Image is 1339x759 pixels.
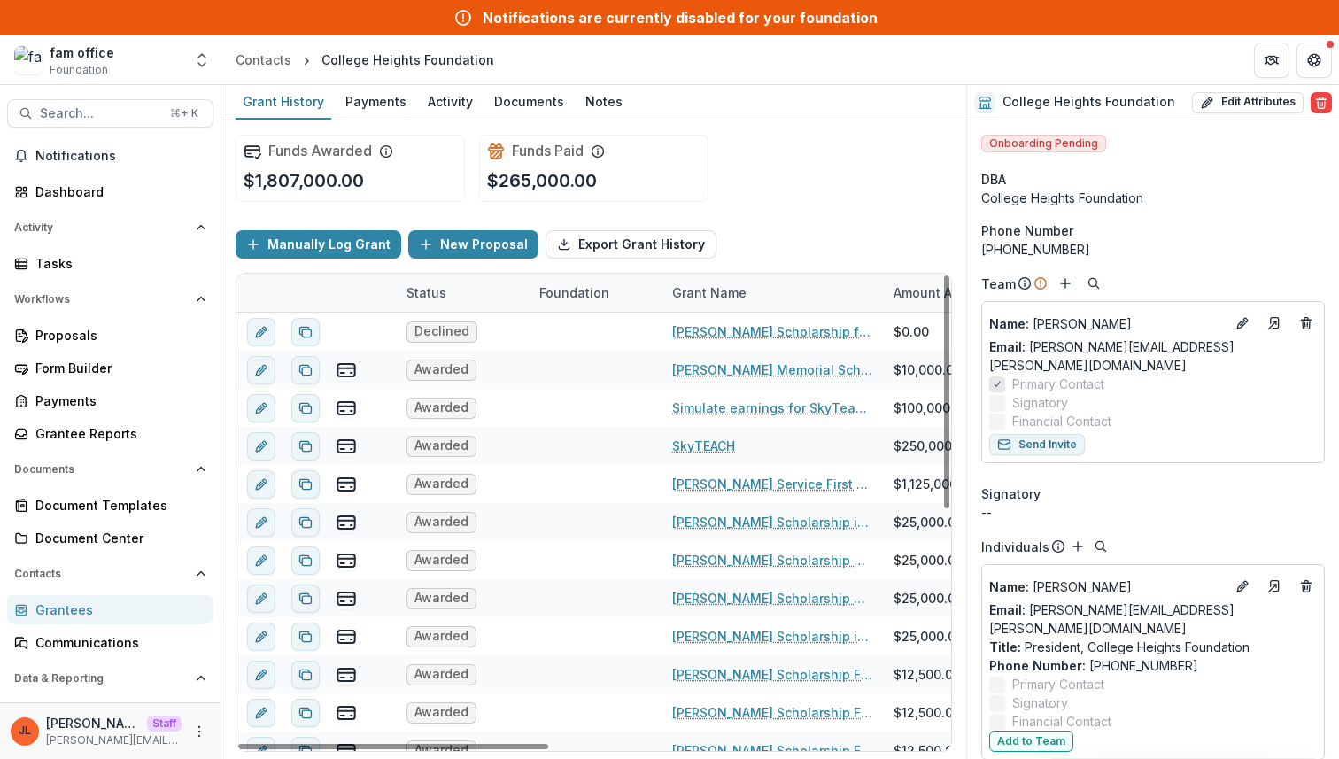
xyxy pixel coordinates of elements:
button: edit [247,356,275,384]
nav: breadcrumb [228,47,501,73]
span: Workflows [14,293,189,306]
div: Status [396,283,457,302]
div: Grant Name [662,283,757,302]
div: Foundation [529,274,662,312]
span: Name : [989,579,1029,594]
button: edit [247,470,275,499]
button: view-payments [336,702,357,724]
a: Name: [PERSON_NAME] [989,577,1225,596]
span: Onboarding Pending [981,135,1106,152]
a: Tasks [7,249,213,278]
div: Contacts [236,50,291,69]
a: [PERSON_NAME] Scholarship in Fine Arts [672,627,872,646]
a: Email: [PERSON_NAME][EMAIL_ADDRESS][PERSON_NAME][DOMAIN_NAME] [989,337,1317,375]
a: Go to contact [1260,572,1289,600]
div: $100,000.00 [894,399,970,417]
div: Status [396,274,529,312]
button: Open Documents [7,455,213,484]
button: view-payments [336,474,357,495]
p: [PHONE_NUMBER] [989,656,1317,675]
button: view-payments [336,664,357,685]
div: $0.00 [894,322,929,341]
span: Awarded [414,476,468,492]
div: Document Center [35,529,199,547]
p: [PERSON_NAME] [46,714,140,732]
button: Manually Log Grant [236,230,401,259]
button: edit [247,585,275,613]
span: Awarded [414,629,468,644]
div: Amount Awarded [883,274,1016,312]
button: edit [247,661,275,689]
a: Form Builder [7,353,213,383]
div: Foundation [529,283,620,302]
div: Tasks [35,254,199,273]
div: $25,000.00 [894,513,964,531]
a: Dashboard [7,177,213,206]
div: Payments [35,391,199,410]
div: Notifications are currently disabled for your foundation [483,7,878,28]
span: Financial Contact [1012,412,1111,430]
p: Staff [147,716,182,732]
button: Open Data & Reporting [7,664,213,693]
div: Payments [338,89,414,114]
a: Notes [578,85,630,120]
div: Communications [35,633,199,652]
div: Dashboard [35,182,199,201]
button: edit [247,699,275,727]
a: Name: [PERSON_NAME] [989,314,1225,333]
button: Open entity switcher [190,43,214,78]
a: Contacts [228,47,298,73]
span: Signatory [1012,393,1068,412]
div: Grantees [35,600,199,619]
button: Duplicate proposal [291,699,320,727]
a: Document Templates [7,491,213,520]
span: Primary Contact [1012,375,1104,393]
span: Awarded [414,705,468,720]
span: Phone Number : [989,658,1086,673]
span: Awarded [414,400,468,415]
span: Awarded [414,438,468,453]
button: Delete [1311,92,1332,113]
button: Duplicate proposal [291,432,320,461]
div: -- [981,503,1325,522]
div: Form Builder [35,359,199,377]
button: Edit [1232,313,1253,334]
p: [PERSON_NAME] [989,577,1225,596]
a: Grantee Reports [7,419,213,448]
span: Documents [14,463,189,476]
a: Email: [PERSON_NAME][EMAIL_ADDRESS][PERSON_NAME][DOMAIN_NAME] [989,600,1317,638]
p: [PERSON_NAME][EMAIL_ADDRESS][DOMAIN_NAME] [46,732,182,748]
h2: Funds Paid [512,143,584,159]
button: Duplicate proposal [291,546,320,575]
div: ⌘ + K [166,104,202,123]
button: New Proposal [408,230,538,259]
span: Email: [989,339,1026,354]
h2: Funds Awarded [268,143,372,159]
div: Grant Name [662,274,883,312]
button: Send Invite [989,434,1085,455]
button: More [189,721,210,742]
div: Document Templates [35,496,199,515]
button: Search [1090,536,1111,557]
span: Foundation [50,62,108,78]
button: Add [1067,536,1088,557]
button: Export Grant History [546,230,716,259]
span: Awarded [414,553,468,568]
div: College Heights Foundation [321,50,494,69]
span: Awarded [414,515,468,530]
button: Duplicate proposal [291,661,320,689]
button: Duplicate proposal [291,470,320,499]
div: Grantee Reports [35,424,199,443]
button: Edit Attributes [1192,92,1304,113]
a: Activity [421,85,480,120]
p: $265,000.00 [487,167,597,194]
div: $12,500.00 [894,703,961,722]
div: $25,000.00 [894,589,964,608]
button: Open Contacts [7,560,213,588]
button: edit [247,623,275,651]
span: Activity [14,221,189,234]
span: Awarded [414,591,468,606]
a: Simulate earnings for SkyTeach endowment so that program can begin in [DATE]. [672,399,872,417]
